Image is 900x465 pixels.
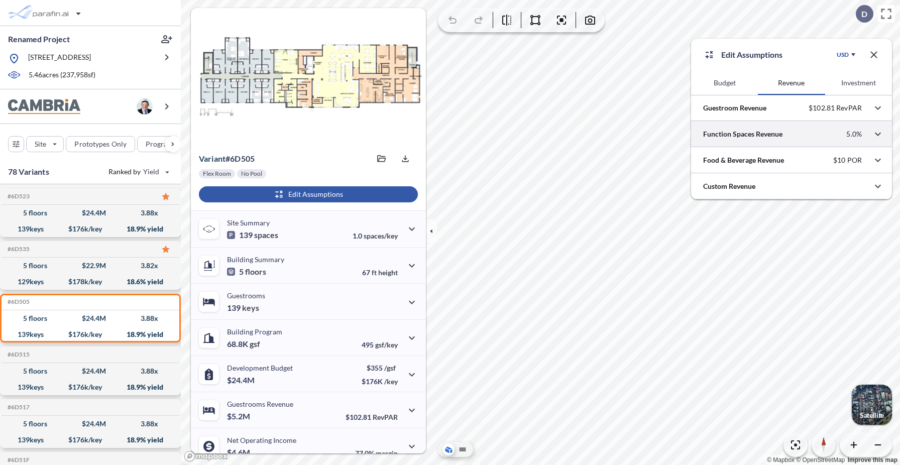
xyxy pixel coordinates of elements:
[227,255,284,264] p: Building Summary
[376,449,398,457] span: margin
[254,230,278,240] span: spaces
[362,268,398,277] p: 67
[227,436,296,444] p: Net Operating Income
[375,340,398,349] span: gsf/key
[8,166,49,178] p: 78 Variants
[245,267,266,277] span: floors
[362,340,398,349] p: 495
[74,139,127,149] p: Prototypes Only
[796,456,845,463] a: OpenStreetMap
[6,456,30,463] h5: Click to copy the code
[852,385,892,425] button: Switcher ImageSatellite
[184,450,228,462] a: Mapbox homepage
[691,71,758,95] button: Budget
[364,231,398,240] span: spaces/key
[703,181,755,191] p: Custom Revenue
[227,411,252,421] p: $5.2M
[378,268,398,277] span: height
[848,456,897,463] a: Improve this map
[852,385,892,425] img: Switcher Image
[721,49,782,61] p: Edit Assumptions
[758,71,825,95] button: Revenue
[146,139,174,149] p: Program
[6,298,30,305] h5: Click to copy the code
[29,70,95,81] p: 5.46 acres ( 237,958 sf)
[355,449,398,457] p: 77.0%
[457,443,469,455] button: Site Plan
[241,170,262,178] p: No Pool
[809,103,862,112] p: $102.81 RevPAR
[6,193,30,200] h5: Click to copy the code
[35,139,46,149] p: Site
[372,268,377,277] span: ft
[362,364,398,372] p: $355
[199,154,255,164] p: # 6d505
[66,136,135,152] button: Prototypes Only
[199,186,418,202] button: Edit Assumptions
[227,375,256,385] p: $24.4M
[860,411,884,419] p: Satellite
[703,103,766,113] p: Guestroom Revenue
[100,164,176,180] button: Ranked by Yield
[227,339,260,349] p: 68.8K
[373,413,398,421] span: RevPAR
[137,98,153,114] img: user logo
[227,364,293,372] p: Development Budget
[703,155,784,165] p: Food & Beverage Revenue
[137,136,191,152] button: Program
[6,404,30,411] h5: Click to copy the code
[825,71,892,95] button: Investment
[227,447,252,457] p: $4.6M
[227,303,259,313] p: 139
[384,377,398,386] span: /key
[26,136,64,152] button: Site
[227,230,278,240] p: 139
[442,443,455,455] button: Aerial View
[250,339,260,349] span: gsf
[6,246,30,253] h5: Click to copy the code
[227,218,270,227] p: Site Summary
[199,154,226,163] span: Variant
[227,291,265,300] p: Guestrooms
[8,99,80,114] img: BrandImage
[6,351,30,358] h5: Click to copy the code
[837,51,849,59] div: USD
[767,456,795,463] a: Mapbox
[28,52,91,65] p: [STREET_ADDRESS]
[384,364,396,372] span: /gsf
[227,327,282,336] p: Building Program
[833,156,862,165] p: $10 POR
[143,167,160,177] span: Yield
[362,377,398,386] p: $176K
[242,303,259,313] span: keys
[227,267,266,277] p: 5
[227,400,293,408] p: Guestrooms Revenue
[353,231,398,240] p: 1.0
[861,10,867,19] p: D
[346,413,398,421] p: $102.81
[203,170,231,178] p: Flex Room
[8,34,70,45] p: Renamed Project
